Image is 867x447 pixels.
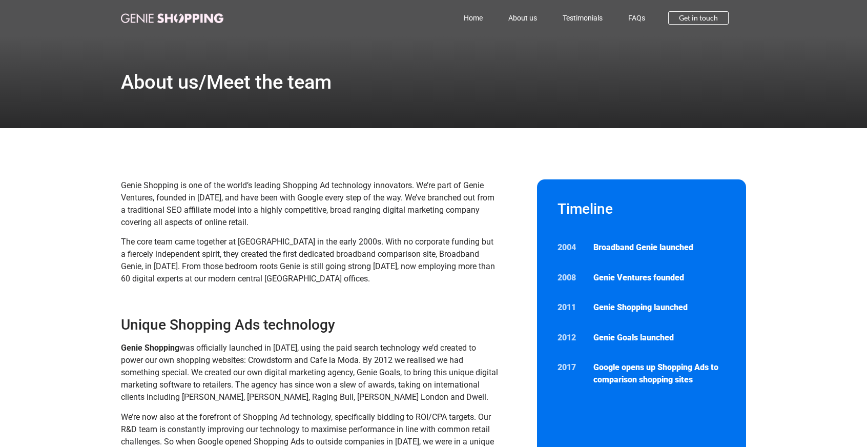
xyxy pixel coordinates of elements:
p: Genie Ventures founded [593,272,726,284]
p: Genie Goals launched [593,332,726,344]
p: 2012 [558,332,583,344]
p: Genie Shopping launched [593,301,726,314]
p: Broadband Genie launched [593,241,726,254]
a: Testimonials [550,6,615,30]
a: About us [496,6,550,30]
span: was officially launched in [DATE], using the paid search technology we’d created to power our own... [121,343,498,402]
h2: Timeline [558,200,726,218]
h3: Unique Shopping Ads technology [121,316,500,334]
a: Home [451,6,496,30]
span: Genie Shopping is one of the world’s leading Shopping Ad technology innovators. We’re part of Gen... [121,180,494,227]
a: FAQs [615,6,658,30]
strong: Genie Shopping [121,343,179,353]
p: 2017 [558,361,583,374]
p: 2004 [558,241,583,254]
p: 2011 [558,301,583,314]
p: 2008 [558,272,583,284]
a: Get in touch [668,11,729,25]
span: Get in touch [679,14,718,22]
img: genie-shopping-logo [121,13,223,23]
p: Google opens up Shopping Ads to comparison shopping sites [593,361,726,386]
span: The core team came together at [GEOGRAPHIC_DATA] in the early 2000s. With no corporate funding bu... [121,237,495,283]
nav: Menu [269,6,658,30]
h1: About us/Meet the team [121,72,332,92]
